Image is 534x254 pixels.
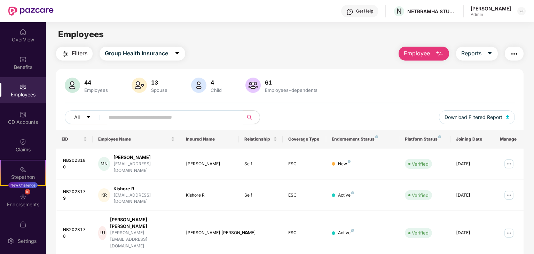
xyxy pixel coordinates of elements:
[1,174,45,181] div: Stepathon
[113,185,175,192] div: Kishore R
[503,158,515,169] img: manageButton
[487,50,493,57] span: caret-down
[113,161,175,174] div: [EMAIL_ADDRESS][DOMAIN_NAME]
[510,50,518,58] img: svg+xml;base64,PHN2ZyB4bWxucz0iaHR0cDovL3d3dy53My5vcmcvMjAwMC9zdmciIHdpZHRoPSIyNCIgaGVpZ2h0PSIyNC...
[19,166,26,173] img: svg+xml;base64,PHN2ZyB4bWxucz0iaHR0cDovL3d3dy53My5vcmcvMjAwMC9zdmciIHdpZHRoPSIyMSIgaGVpZ2h0PSIyMC...
[348,160,351,163] img: svg+xml;base64,PHN2ZyB4bWxucz0iaHR0cDovL3d3dy53My5vcmcvMjAwMC9zdmciIHdpZHRoPSI4IiBoZWlnaHQ9IjgiIH...
[63,157,87,170] div: NB2023180
[456,161,489,167] div: [DATE]
[351,191,354,194] img: svg+xml;base64,PHN2ZyB4bWxucz0iaHR0cDovL3d3dy53My5vcmcvMjAwMC9zdmciIHdpZHRoPSI4IiBoZWlnaHQ9IjgiIH...
[519,8,524,14] img: svg+xml;base64,PHN2ZyBpZD0iRHJvcGRvd24tMzJ4MzIiIHhtbG5zPSJodHRwOi8vd3d3LnczLm9yZy8yMDAwL3N2ZyIgd2...
[113,154,175,161] div: [PERSON_NAME]
[65,78,80,93] img: svg+xml;base64,PHN2ZyB4bWxucz0iaHR0cDovL3d3dy53My5vcmcvMjAwMC9zdmciIHhtbG5zOnhsaW5rPSJodHRwOi8vd3...
[244,161,277,167] div: Self
[412,229,429,236] div: Verified
[16,238,39,245] div: Settings
[239,130,283,149] th: Relationship
[58,29,104,39] span: Employees
[19,221,26,228] img: svg+xml;base64,PHN2ZyBpZD0iTXlfT3JkZXJzIiBkYXRhLW5hbWU9Ik15IE9yZGVycyIgeG1sbnM9Imh0dHA6Ly93d3cudz...
[83,79,109,86] div: 44
[396,7,402,15] span: N
[244,230,277,236] div: Self
[62,136,82,142] span: EID
[288,230,321,236] div: ESC
[244,136,272,142] span: Relationship
[338,230,354,236] div: Active
[412,192,429,199] div: Verified
[186,192,233,199] div: Kishore R
[186,161,233,167] div: [PERSON_NAME]
[65,110,107,124] button: Allcaret-down
[439,110,515,124] button: Download Filtered Report
[494,130,524,149] th: Manage
[243,110,260,124] button: search
[86,115,91,120] span: caret-down
[110,230,175,249] div: [PERSON_NAME][EMAIL_ADDRESS][DOMAIN_NAME]
[19,29,26,35] img: svg+xml;base64,PHN2ZyBpZD0iSG9tZSIgeG1sbnM9Imh0dHA6Ly93d3cudzMub3JnLzIwMDAvc3ZnIiB3aWR0aD0iMjAiIG...
[132,78,147,93] img: svg+xml;base64,PHN2ZyB4bWxucz0iaHR0cDovL3d3dy53My5vcmcvMjAwMC9zdmciIHhtbG5zOnhsaW5rPSJodHRwOi8vd3...
[98,136,170,142] span: Employee Name
[471,5,511,12] div: [PERSON_NAME]
[19,193,26,200] img: svg+xml;base64,PHN2ZyBpZD0iRW5kb3JzZW1lbnRzIiB4bWxucz0iaHR0cDovL3d3dy53My5vcmcvMjAwMC9zdmciIHdpZH...
[450,130,494,149] th: Joining Date
[456,192,489,199] div: [DATE]
[105,49,168,58] span: Group Health Insurance
[264,87,319,93] div: Employees+dependents
[461,49,481,58] span: Reports
[445,113,502,121] span: Download Filtered Report
[332,136,394,142] div: Endorsement Status
[8,182,38,188] div: New Challenge
[506,115,509,119] img: svg+xml;base64,PHN2ZyB4bWxucz0iaHR0cDovL3d3dy53My5vcmcvMjAwMC9zdmciIHhtbG5zOnhsaW5rPSJodHRwOi8vd3...
[209,87,223,93] div: Child
[245,78,261,93] img: svg+xml;base64,PHN2ZyB4bWxucz0iaHR0cDovL3d3dy53My5vcmcvMjAwMC9zdmciIHhtbG5zOnhsaW5rPSJodHRwOi8vd3...
[100,47,185,61] button: Group Health Insurancecaret-down
[83,87,109,93] div: Employees
[19,138,26,145] img: svg+xml;base64,PHN2ZyBpZD0iQ2xhaW0iIHhtbG5zPSJodHRwOi8vd3d3LnczLm9yZy8yMDAwL3N2ZyIgd2lkdGg9IjIwIi...
[456,47,498,61] button: Reportscaret-down
[72,49,87,58] span: Filters
[346,8,353,15] img: svg+xml;base64,PHN2ZyBpZD0iSGVscC0zMngzMiIgeG1sbnM9Imh0dHA6Ly93d3cudzMub3JnLzIwMDAvc3ZnIiB3aWR0aD...
[283,130,327,149] th: Coverage Type
[93,130,180,149] th: Employee Name
[180,130,239,149] th: Insured Name
[244,192,277,199] div: Self
[356,8,373,14] div: Get Help
[503,228,515,239] img: manageButton
[399,47,449,61] button: Employee
[19,56,26,63] img: svg+xml;base64,PHN2ZyBpZD0iQmVuZWZpdHMiIHhtbG5zPSJodHRwOi8vd3d3LnczLm9yZy8yMDAwL3N2ZyIgd2lkdGg9Ij...
[338,161,351,167] div: New
[56,47,93,61] button: Filters
[174,50,180,57] span: caret-down
[209,79,223,86] div: 4
[456,230,489,236] div: [DATE]
[438,135,441,138] img: svg+xml;base64,PHN2ZyB4bWxucz0iaHR0cDovL3d3dy53My5vcmcvMjAwMC9zdmciIHdpZHRoPSI4IiBoZWlnaHQ9IjgiIH...
[7,238,14,245] img: svg+xml;base64,PHN2ZyBpZD0iU2V0dGluZy0yMHgyMCIgeG1sbnM9Imh0dHA6Ly93d3cudzMub3JnLzIwMDAvc3ZnIiB3aW...
[186,230,233,236] div: [PERSON_NAME] [PERSON_NAME]
[98,226,107,240] div: LU
[25,189,30,195] div: 10
[19,111,26,118] img: svg+xml;base64,PHN2ZyBpZD0iQ0RfQWNjb3VudHMiIGRhdGEtbmFtZT0iQ0QgQWNjb3VudHMiIHhtbG5zPSJodHRwOi8vd3...
[56,130,93,149] th: EID
[435,50,444,58] img: svg+xml;base64,PHN2ZyB4bWxucz0iaHR0cDovL3d3dy53My5vcmcvMjAwMC9zdmciIHhtbG5zOnhsaW5rPSJodHRwOi8vd3...
[113,192,175,205] div: [EMAIL_ADDRESS][DOMAIN_NAME]
[191,78,206,93] img: svg+xml;base64,PHN2ZyB4bWxucz0iaHR0cDovL3d3dy53My5vcmcvMjAwMC9zdmciIHhtbG5zOnhsaW5rPSJodHRwOi8vd3...
[503,190,515,201] img: manageButton
[264,79,319,86] div: 61
[110,216,175,230] div: [PERSON_NAME] [PERSON_NAME]
[150,87,169,93] div: Spouse
[351,229,354,232] img: svg+xml;base64,PHN2ZyB4bWxucz0iaHR0cDovL3d3dy53My5vcmcvMjAwMC9zdmciIHdpZHRoPSI4IiBoZWlnaHQ9IjgiIH...
[288,161,321,167] div: ESC
[288,192,321,199] div: ESC
[19,84,26,90] img: svg+xml;base64,PHN2ZyBpZD0iRW1wbG95ZWVzIiB4bWxucz0iaHR0cDovL3d3dy53My5vcmcvMjAwMC9zdmciIHdpZHRoPS...
[8,7,54,16] img: New Pazcare Logo
[74,113,80,121] span: All
[61,50,70,58] img: svg+xml;base64,PHN2ZyB4bWxucz0iaHR0cDovL3d3dy53My5vcmcvMjAwMC9zdmciIHdpZHRoPSIyNCIgaGVpZ2h0PSIyNC...
[405,136,445,142] div: Platform Status
[412,160,429,167] div: Verified
[338,192,354,199] div: Active
[150,79,169,86] div: 13
[243,114,256,120] span: search
[407,8,456,15] div: NETBRAMHA STUDIOS LLP
[98,188,110,202] div: KR
[63,189,87,202] div: NB2023179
